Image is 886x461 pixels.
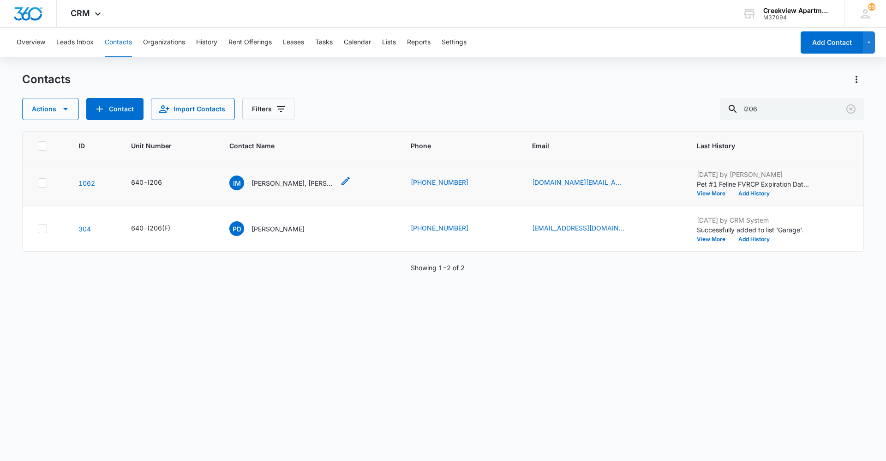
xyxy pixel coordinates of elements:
[143,28,185,57] button: Organizations
[732,191,776,196] button: Add History
[151,98,235,120] button: Import Contacts
[251,224,305,234] p: [PERSON_NAME]
[71,8,90,18] span: CRM
[849,72,864,87] button: Actions
[86,98,144,120] button: Add Contact
[532,223,624,233] a: [EMAIL_ADDRESS][DOMAIN_NAME]
[382,28,396,57] button: Lists
[411,177,485,188] div: Phone - (352) 457-5268 - Select to Edit Field
[411,223,468,233] a: [PHONE_NUMBER]
[411,177,468,187] a: [PHONE_NUMBER]
[697,237,732,242] button: View More
[131,223,170,233] div: 640-I206(F)
[868,3,875,11] span: 69
[196,28,217,57] button: History
[131,177,179,188] div: Unit Number - 640-I206 - Select to Edit Field
[844,102,858,116] button: Clear
[283,28,304,57] button: Leases
[242,98,294,120] button: Filters
[532,177,624,187] a: [DOMAIN_NAME][EMAIL_ADDRESS][DOMAIN_NAME]
[229,221,321,236] div: Contact Name - Pamela Doelze - Select to Edit Field
[697,215,812,225] p: [DATE] by CRM System
[251,178,335,188] p: [PERSON_NAME], [PERSON_NAME]
[697,191,732,196] button: View More
[697,141,835,151] span: Last History
[411,223,485,234] div: Phone - (302) 893-2354 - Select to Edit Field
[315,28,333,57] button: Tasks
[78,141,96,151] span: ID
[532,141,661,151] span: Email
[732,237,776,242] button: Add History
[56,28,94,57] button: Leads Inbox
[407,28,431,57] button: Reports
[131,223,187,234] div: Unit Number - 640-I206(F) - Select to Edit Field
[131,177,162,187] div: 640-I206
[411,141,497,151] span: Phone
[532,177,641,188] div: Email - pvtmac.im@gmail.com - Select to Edit Field
[697,170,812,179] p: [DATE] by [PERSON_NAME]
[720,98,864,120] input: Search Contacts
[344,28,371,57] button: Calendar
[411,263,465,273] p: Showing 1-2 of 2
[228,28,272,57] button: Rent Offerings
[868,3,875,11] div: notifications count
[131,141,207,151] span: Unit Number
[763,14,831,21] div: account id
[22,98,79,120] button: Actions
[229,176,351,190] div: Contact Name - Ian McClanahan, Christine Gunnett - Select to Edit Field
[22,73,71,86] h1: Contacts
[801,31,863,54] button: Add Contact
[229,141,375,151] span: Contact Name
[229,221,244,236] span: PD
[229,176,244,190] span: IM
[78,225,91,233] a: Navigate to contact details page for Pamela Doelze
[763,7,831,14] div: account name
[697,179,812,189] p: Pet #1 Feline FVRCP Expiration Date changed to [DATE].
[532,223,641,234] div: Email - pameladoelze@gmail.com - Select to Edit Field
[78,179,95,187] a: Navigate to contact details page for Ian McClanahan, Christine Gunnett
[442,28,467,57] button: Settings
[17,28,45,57] button: Overview
[697,225,812,235] p: Successfully added to list 'Garage'.
[105,28,132,57] button: Contacts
